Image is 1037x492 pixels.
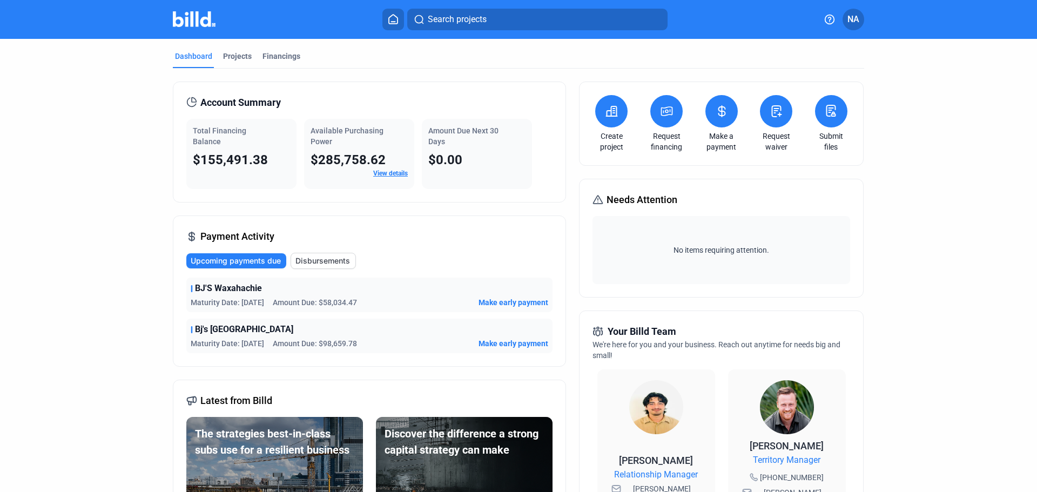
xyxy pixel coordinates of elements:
span: Amount Due Next 30 Days [428,126,499,146]
span: Bj's [GEOGRAPHIC_DATA] [195,323,293,336]
a: Request financing [648,131,685,152]
div: Discover the difference a strong capital strategy can make [385,426,544,458]
span: Latest from Billd [200,393,272,408]
button: Disbursements [291,253,356,269]
span: Total Financing Balance [193,126,246,146]
a: Make a payment [703,131,740,152]
span: Available Purchasing Power [311,126,383,146]
span: Disbursements [295,255,350,266]
a: Submit files [812,131,850,152]
span: [PHONE_NUMBER] [760,472,824,483]
span: Relationship Manager [614,468,698,481]
span: Amount Due: $58,034.47 [273,297,357,308]
button: Search projects [407,9,668,30]
span: $155,491.38 [193,152,268,167]
span: Territory Manager [753,454,820,467]
span: [PERSON_NAME] [619,455,693,466]
a: Request waiver [757,131,795,152]
span: $285,758.62 [311,152,386,167]
span: Amount Due: $98,659.78 [273,338,357,349]
button: Make early payment [479,338,548,349]
span: Maturity Date: [DATE] [191,297,264,308]
button: NA [843,9,864,30]
img: Billd Company Logo [173,11,216,27]
span: Payment Activity [200,229,274,244]
div: Financings [262,51,300,62]
span: $0.00 [428,152,462,167]
span: Upcoming payments due [191,255,281,266]
a: Create project [592,131,630,152]
span: We're here for you and your business. Reach out anytime for needs big and small! [592,340,840,360]
img: Relationship Manager [629,380,683,434]
span: Account Summary [200,95,281,110]
div: Dashboard [175,51,212,62]
span: Needs Attention [607,192,677,207]
span: No items requiring attention. [597,245,845,255]
div: The strategies best-in-class subs use for a resilient business [195,426,354,458]
div: Projects [223,51,252,62]
img: Territory Manager [760,380,814,434]
span: Maturity Date: [DATE] [191,338,264,349]
span: Search projects [428,13,487,26]
button: Upcoming payments due [186,253,286,268]
a: View details [373,170,408,177]
span: NA [847,13,859,26]
span: Your Billd Team [608,324,676,339]
span: BJ'S Waxahachie [195,282,262,295]
span: [PERSON_NAME] [750,440,824,451]
button: Make early payment [479,297,548,308]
